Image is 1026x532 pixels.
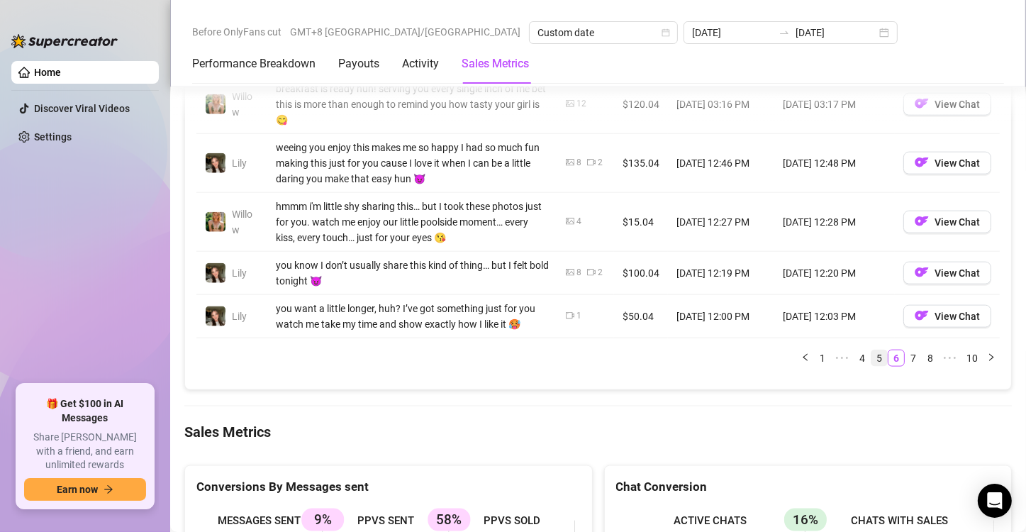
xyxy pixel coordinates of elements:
span: arrow-right [104,484,113,494]
span: View Chat [935,311,980,322]
td: [DATE] 12:19 PM [668,252,774,295]
div: 8 [576,156,581,170]
div: breakfast is ready hun! serving you every single inch of me bet this is more than enough to remin... [276,81,549,128]
a: 1 [815,350,830,366]
div: 4 [576,215,581,228]
span: right [987,353,996,362]
span: picture [566,217,574,226]
td: [DATE] 12:03 PM [774,295,895,338]
td: [DATE] 12:28 PM [774,193,895,252]
li: 1 [814,350,831,367]
img: OF [915,309,929,323]
td: $135.04 [614,134,668,193]
div: 12 [576,97,586,111]
img: OF [915,155,929,170]
span: GMT+8 [GEOGRAPHIC_DATA]/[GEOGRAPHIC_DATA] [290,21,520,43]
span: View Chat [935,267,980,279]
span: Earn now [57,484,98,495]
span: picture [566,268,574,277]
a: OFView Chat [903,314,991,325]
span: Custom date [537,22,669,43]
div: hmmm i'm little shy sharing this… but I took these photos just for you. watch me enjoy our little... [276,199,549,245]
button: Earn nowarrow-right [24,478,146,501]
a: Home [34,67,61,78]
span: Willow [232,209,252,235]
td: $100.04 [614,252,668,295]
h4: Sales Metrics [184,422,1012,442]
span: video-camera [566,311,574,320]
span: View Chat [935,99,980,110]
a: OFView Chat [903,101,991,113]
li: 4 [854,350,871,367]
div: Payouts [338,55,379,72]
td: $50.04 [614,295,668,338]
span: Lily [232,157,247,169]
button: OFView Chat [903,305,991,328]
div: you want a little longer, huh? I’ve got something just for you watch me take my time and show exa... [276,301,549,332]
span: picture [566,158,574,167]
div: Conversions By Messages sent [196,477,581,497]
td: [DATE] 03:17 PM [774,75,895,134]
li: Previous Page [797,350,814,367]
a: 4 [854,350,870,366]
span: Share [PERSON_NAME] with a friend, and earn unlimited rewards [24,431,146,472]
a: 7 [905,350,921,366]
img: Lily [206,153,225,173]
li: 8 [922,350,939,367]
a: Settings [34,131,72,143]
td: $15.04 [614,193,668,252]
a: 6 [888,350,904,366]
div: you know I don’t usually share this kind of thing… but I felt bold tonight 😈 [276,257,549,289]
img: OF [915,265,929,279]
a: 10 [962,350,982,366]
button: right [983,350,1000,367]
div: 8 [576,266,581,279]
img: Willow [206,94,225,114]
a: OFView Chat [903,270,991,282]
span: View Chat [935,157,980,169]
button: OFView Chat [903,93,991,116]
div: Chat Conversion [616,477,1000,497]
a: 5 [871,350,887,366]
td: [DATE] 12:00 PM [668,295,774,338]
span: 🎁 Get $100 in AI Messages [24,397,146,425]
span: ••• [831,350,854,367]
span: Lily [232,267,247,279]
div: weeing you enjoy this makes me so happy I had so much fun making this just for you cause I love i... [276,140,549,187]
li: 7 [905,350,922,367]
button: OFView Chat [903,152,991,174]
a: OFView Chat [903,160,991,172]
li: Next Page [983,350,1000,367]
span: to [779,27,790,38]
li: Next 5 Pages [939,350,961,367]
div: Sales Metrics [462,55,529,72]
img: logo-BBDzfeDw.svg [11,34,118,48]
img: Willow [206,212,225,232]
td: [DATE] 12:27 PM [668,193,774,252]
a: OFView Chat [903,219,991,231]
img: Lily [206,306,225,326]
img: Lily [206,263,225,283]
div: Activity [402,55,439,72]
span: Before OnlyFans cut [192,21,281,43]
div: 2 [598,156,603,170]
img: OF [915,214,929,228]
button: OFView Chat [903,262,991,284]
span: Willow [232,91,252,118]
div: 2 [598,266,603,279]
a: 8 [922,350,938,366]
span: left [801,353,810,362]
td: [DATE] 12:20 PM [774,252,895,295]
td: [DATE] 12:46 PM [668,134,774,193]
td: [DATE] 12:48 PM [774,134,895,193]
li: Previous 5 Pages [831,350,854,367]
td: $120.04 [614,75,668,134]
li: 5 [871,350,888,367]
input: End date [796,25,876,40]
td: [DATE] 03:16 PM [668,75,774,134]
a: Discover Viral Videos [34,103,130,114]
span: swap-right [779,27,790,38]
span: picture [566,99,574,108]
div: Performance Breakdown [192,55,316,72]
li: 6 [888,350,905,367]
